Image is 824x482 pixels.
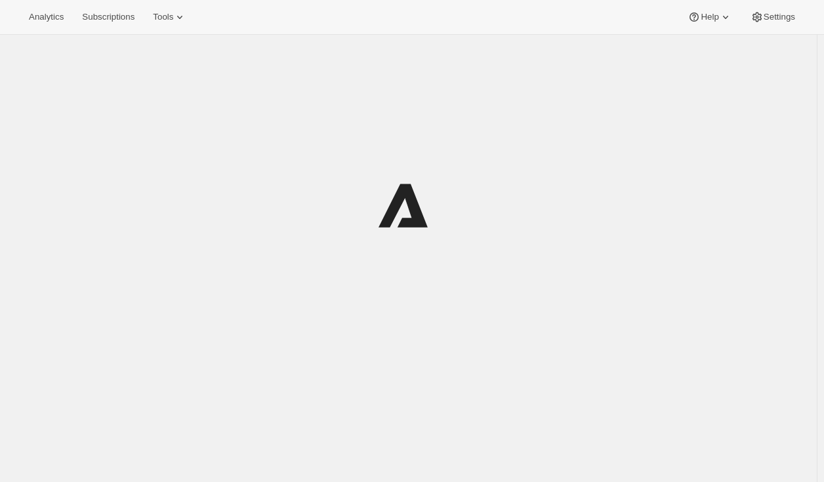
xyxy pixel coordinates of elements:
span: Settings [764,12,795,22]
button: Tools [145,8,194,26]
span: Tools [153,12,173,22]
button: Subscriptions [74,8,142,26]
button: Settings [743,8,803,26]
span: Analytics [29,12,64,22]
span: Subscriptions [82,12,134,22]
button: Help [680,8,739,26]
button: Analytics [21,8,72,26]
span: Help [701,12,718,22]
